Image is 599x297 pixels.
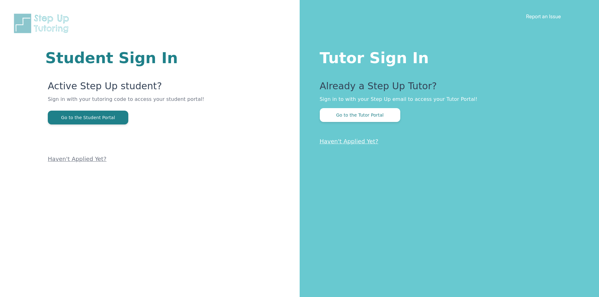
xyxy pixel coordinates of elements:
p: Sign in to with your Step Up email to access your Tutor Portal! [320,96,574,103]
button: Go to the Tutor Portal [320,108,400,122]
a: Haven't Applied Yet? [48,156,107,162]
a: Go to the Tutor Portal [320,112,400,118]
h1: Student Sign In [45,50,224,65]
a: Go to the Student Portal [48,114,128,120]
h1: Tutor Sign In [320,48,574,65]
a: Report an Issue [526,13,561,19]
p: Active Step Up student? [48,80,224,96]
a: Haven't Applied Yet? [320,138,379,145]
p: Sign in with your tutoring code to access your student portal! [48,96,224,111]
button: Go to the Student Portal [48,111,128,124]
p: Already a Step Up Tutor? [320,80,574,96]
img: Step Up Tutoring horizontal logo [13,13,73,34]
